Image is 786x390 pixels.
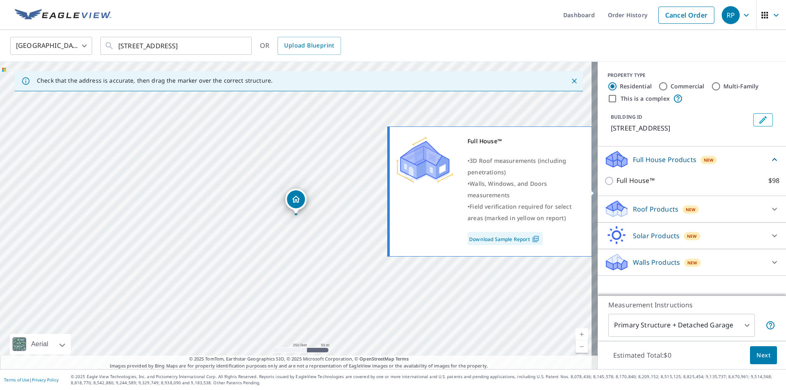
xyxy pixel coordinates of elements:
[576,340,588,353] a: Current Level 17, Zoom Out
[704,157,714,163] span: New
[278,37,341,55] a: Upload Blueprint
[768,176,779,186] p: $98
[611,113,642,120] p: BUILDING ID
[723,82,759,90] label: Multi-Family
[260,37,341,55] div: OR
[468,155,581,178] div: •
[10,334,71,354] div: Aerial
[722,6,740,24] div: RP
[608,300,775,310] p: Measurement Instructions
[468,135,581,147] div: Full House™
[633,155,696,165] p: Full House Products
[285,189,307,214] div: Dropped pin, building 1, Residential property, 9707 Concord Hills Ct Saint Louis, MO 63123
[604,199,779,219] div: Roof ProductsNew
[71,374,782,386] p: © 2025 Eagle View Technologies, Inc. and Pictometry International Corp. All Rights Reserved. Repo...
[750,346,777,365] button: Next
[608,72,776,79] div: PROPERTY TYPE
[37,77,273,84] p: Check that the address is accurate, then drag the marker over the correct structure.
[633,231,680,241] p: Solar Products
[658,7,714,24] a: Cancel Order
[15,9,111,21] img: EV Logo
[687,233,697,239] span: New
[569,76,580,86] button: Close
[32,377,59,383] a: Privacy Policy
[468,201,581,224] div: •
[284,41,334,51] span: Upload Blueprint
[359,356,394,362] a: OpenStreetMap
[753,113,773,126] button: Edit building 1
[29,334,51,354] div: Aerial
[395,356,409,362] a: Terms
[611,123,750,133] p: [STREET_ADDRESS]
[604,226,779,246] div: Solar ProductsNew
[608,314,755,337] div: Primary Structure + Detached Garage
[766,320,775,330] span: Your report will include the primary structure and a detached garage if one exists.
[633,257,680,267] p: Walls Products
[620,82,652,90] label: Residential
[468,180,547,199] span: Walls, Windows, and Doors measurements
[396,135,453,185] img: Premium
[118,34,235,57] input: Search by address or latitude-longitude
[604,150,779,169] div: Full House ProductsNew
[671,82,705,90] label: Commercial
[607,346,678,364] p: Estimated Total: $0
[468,178,581,201] div: •
[576,328,588,340] a: Current Level 17, Zoom In
[189,356,409,363] span: © 2025 TomTom, Earthstar Geographics SIO, © 2025 Microsoft Corporation, ©
[604,252,779,272] div: Walls ProductsNew
[4,377,59,382] p: |
[757,350,770,361] span: Next
[468,232,543,245] a: Download Sample Report
[687,259,698,266] span: New
[468,203,571,222] span: Field verification required for select areas (marked in yellow on report)
[530,235,541,243] img: Pdf Icon
[633,204,678,214] p: Roof Products
[4,377,29,383] a: Terms of Use
[617,176,655,186] p: Full House™
[468,157,566,176] span: 3D Roof measurements (including penetrations)
[621,95,670,103] label: This is a complex
[10,34,92,57] div: [GEOGRAPHIC_DATA]
[686,206,696,213] span: New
